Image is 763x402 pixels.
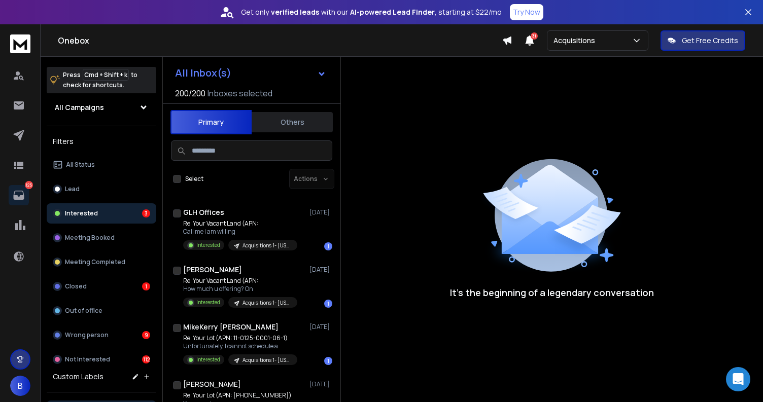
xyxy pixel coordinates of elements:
[324,357,332,365] div: 1
[66,161,95,169] p: All Status
[47,301,156,321] button: Out of office
[513,7,540,17] p: Try Now
[47,179,156,199] button: Lead
[47,325,156,345] button: Wrong person9
[726,367,750,391] div: Open Intercom Messenger
[25,181,33,189] p: 125
[47,134,156,149] h3: Filters
[661,30,745,51] button: Get Free Credits
[142,209,150,217] div: 3
[309,323,332,331] p: [DATE]
[183,285,297,293] p: How much u offering? On
[183,379,241,389] h1: [PERSON_NAME]
[142,282,150,290] div: 1
[309,380,332,388] p: [DATE]
[183,228,297,236] p: Call me i am willing
[242,356,291,364] p: Acquisitions 1- [US_STATE]
[65,185,80,193] p: Lead
[185,175,203,183] label: Select
[47,155,156,175] button: All Status
[47,252,156,272] button: Meeting Completed
[510,4,543,20] button: Try Now
[47,97,156,118] button: All Campaigns
[196,356,220,363] p: Interested
[531,32,538,40] span: 31
[47,349,156,370] button: Not Interested112
[196,299,220,306] p: Interested
[350,7,436,17] strong: AI-powered Lead Finder,
[65,209,98,217] p: Interested
[324,242,332,250] div: 1
[242,299,291,307] p: Acquisitions 1- [US_STATE]
[183,207,224,217] h1: GLH Offices
[167,63,334,83] button: All Inbox(s)
[450,285,654,300] p: It’s the beginning of a legendary conversation
[10,376,30,396] button: B
[175,87,205,99] span: 200 / 200
[65,307,102,315] p: Out of office
[47,228,156,248] button: Meeting Booked
[65,355,110,363] p: Not Interested
[65,282,87,290] p: Closed
[65,234,115,242] p: Meeting Booked
[682,35,738,46] p: Get Free Credits
[53,372,103,382] h3: Custom Labels
[553,35,599,46] p: Acquisitions
[10,34,30,53] img: logo
[242,242,291,249] p: Acquisitions 1- [US_STATE]
[207,87,272,99] h3: Inboxes selected
[183,277,297,285] p: Re: Your Vacant Land (APN:
[142,331,150,339] div: 9
[170,110,252,134] button: Primary
[63,70,137,90] p: Press to check for shortcuts.
[183,342,297,350] p: Unfortunately, I cannot schedule a
[58,34,502,47] h1: Onebox
[309,266,332,274] p: [DATE]
[271,7,319,17] strong: verified leads
[65,331,109,339] p: Wrong person
[175,68,231,78] h1: All Inbox(s)
[196,241,220,249] p: Interested
[9,185,29,205] a: 125
[65,258,125,266] p: Meeting Completed
[183,220,297,228] p: Re: Your Vacant Land (APN:
[142,355,150,363] div: 112
[183,391,297,399] p: Re: Your Lot (APN: [PHONE_NUMBER])
[47,203,156,224] button: Interested3
[83,69,129,81] span: Cmd + Shift + k
[183,265,242,275] h1: [PERSON_NAME]
[309,208,332,216] p: [DATE]
[55,102,104,113] h1: All Campaigns
[324,300,332,308] div: 1
[252,111,333,133] button: Others
[183,334,297,342] p: Re: Your Lot (APN: 11-0125-0001-06-1)
[47,276,156,297] button: Closed1
[183,322,279,332] h1: MikeKerry [PERSON_NAME]
[241,7,502,17] p: Get only with our starting at $22/mo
